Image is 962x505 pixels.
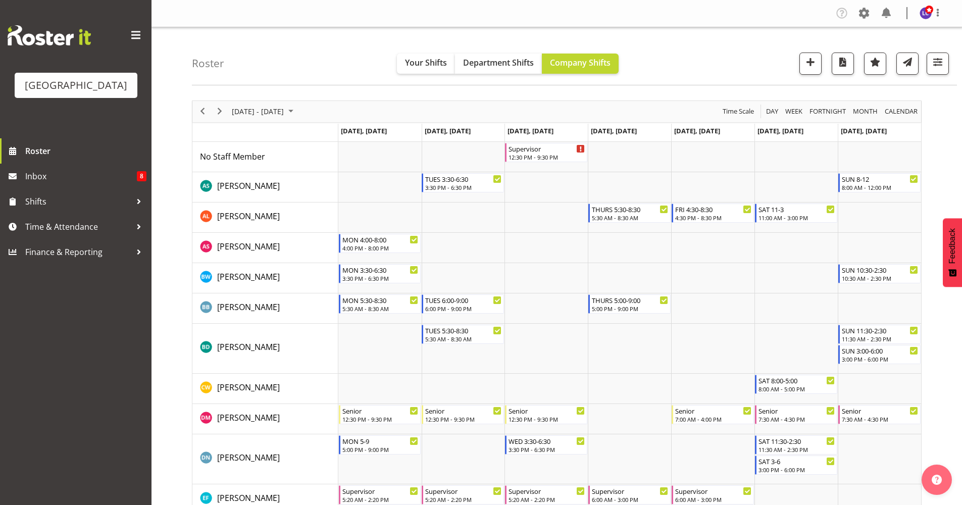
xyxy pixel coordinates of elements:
[342,495,419,503] div: 5:20 AM - 2:20 PM
[422,294,504,314] div: Bradley Barton"s event - TUES 6:00-9:00 Begin From Tuesday, October 7, 2025 at 6:00:00 PM GMT+13:...
[721,105,756,118] button: Time Scale
[217,381,280,393] a: [PERSON_NAME]
[217,451,280,464] a: [PERSON_NAME]
[217,341,280,352] span: [PERSON_NAME]
[896,53,919,75] button: Send a list of all shifts for the selected filtered period to all rostered employees.
[920,7,932,19] img: laurie-cook11580.jpg
[463,57,534,68] span: Department Shifts
[592,204,668,214] div: THURS 5:30-8:30
[509,406,585,416] div: Senior
[341,126,387,135] span: [DATE], [DATE]
[25,194,131,209] span: Shifts
[192,203,338,233] td: Alex Laverty resource
[927,53,949,75] button: Filter Shifts
[675,406,751,416] div: Senior
[592,305,668,313] div: 5:00 PM - 9:00 PM
[784,105,803,118] span: Week
[342,415,419,423] div: 12:30 PM - 9:30 PM
[509,415,585,423] div: 12:30 PM - 9:30 PM
[217,492,280,504] a: [PERSON_NAME]
[425,126,471,135] span: [DATE], [DATE]
[765,105,779,118] span: Day
[755,204,837,223] div: Alex Laverty"s event - SAT 11-3 Begin From Saturday, October 11, 2025 at 11:00:00 AM GMT+13:00 En...
[192,374,338,404] td: Cain Wilson resource
[883,105,920,118] button: Month
[339,485,421,504] div: Earl Foran"s event - Supervisor Begin From Monday, October 6, 2025 at 5:20:00 AM GMT+13:00 Ends A...
[192,172,338,203] td: Ajay Smith resource
[505,405,587,424] div: Devon Morris-Brown"s event - Senior Begin From Wednesday, October 8, 2025 at 12:30:00 PM GMT+13:0...
[509,495,585,503] div: 5:20 AM - 2:20 PM
[425,295,501,305] div: TUES 6:00-9:00
[592,214,668,222] div: 5:30 AM - 8:30 AM
[672,405,754,424] div: Devon Morris-Brown"s event - Senior Begin From Friday, October 10, 2025 at 7:00:00 AM GMT+13:00 E...
[588,485,671,504] div: Earl Foran"s event - Supervisor Begin From Thursday, October 9, 2025 at 6:00:00 AM GMT+13:00 Ends...
[842,345,918,356] div: SUN 3:00-6:00
[784,105,804,118] button: Timeline Week
[722,105,755,118] span: Time Scale
[425,415,501,423] div: 12:30 PM - 9:30 PM
[342,274,419,282] div: 3:30 PM - 6:30 PM
[842,274,918,282] div: 10:30 AM - 2:30 PM
[675,204,751,214] div: FRI 4:30-8:30
[425,325,501,335] div: TUES 5:30-8:30
[758,415,835,423] div: 7:30 AM - 4:30 PM
[672,485,754,504] div: Earl Foran"s event - Supervisor Begin From Friday, October 10, 2025 at 6:00:00 AM GMT+13:00 Ends ...
[672,204,754,223] div: Alex Laverty"s event - FRI 4:30-8:30 Begin From Friday, October 10, 2025 at 4:30:00 PM GMT+13:00 ...
[217,180,280,191] span: [PERSON_NAME]
[425,406,501,416] div: Senior
[509,486,585,496] div: Supervisor
[884,105,919,118] span: calendar
[339,234,421,253] div: Alex Sansom"s event - MON 4:00-8:00 Begin From Monday, October 6, 2025 at 4:00:00 PM GMT+13:00 En...
[213,105,227,118] button: Next
[425,183,501,191] div: 3:30 PM - 6:30 PM
[455,54,542,74] button: Department Shifts
[230,105,298,118] button: October 2025
[799,53,822,75] button: Add a new shift
[192,58,224,69] h4: Roster
[588,294,671,314] div: Bradley Barton"s event - THURS 5:00-9:00 Begin From Thursday, October 9, 2025 at 5:00:00 PM GMT+1...
[339,294,421,314] div: Bradley Barton"s event - MON 5:30-8:30 Begin From Monday, October 6, 2025 at 5:30:00 AM GMT+13:00...
[211,101,228,122] div: next period
[841,126,887,135] span: [DATE], [DATE]
[842,325,918,335] div: SUN 11:30-2:30
[842,174,918,184] div: SUN 8-12
[217,412,280,423] span: [PERSON_NAME]
[339,435,421,454] div: Drew Nielsen"s event - MON 5-9 Begin From Monday, October 6, 2025 at 5:00:00 PM GMT+13:00 Ends At...
[192,293,338,324] td: Bradley Barton resource
[425,174,501,184] div: TUES 3:30-6:30
[758,436,835,446] div: SAT 11:30-2:30
[948,228,957,264] span: Feedback
[217,241,280,252] span: [PERSON_NAME]
[758,466,835,474] div: 3:00 PM - 6:00 PM
[755,375,837,394] div: Cain Wilson"s event - SAT 8:00-5:00 Begin From Saturday, October 11, 2025 at 8:00:00 AM GMT+13:00...
[758,204,835,214] div: SAT 11-3
[231,105,285,118] span: [DATE] - [DATE]
[505,143,587,162] div: No Staff Member"s event - Supervisor Begin From Wednesday, October 8, 2025 at 12:30:00 PM GMT+13:...
[842,406,918,416] div: Senior
[509,436,585,446] div: WED 3:30-6:30
[864,53,886,75] button: Highlight an important date within the roster.
[342,486,419,496] div: Supervisor
[505,485,587,504] div: Earl Foran"s event - Supervisor Begin From Wednesday, October 8, 2025 at 5:20:00 AM GMT+13:00 End...
[339,405,421,424] div: Devon Morris-Brown"s event - Senior Begin From Monday, October 6, 2025 at 12:30:00 PM GMT+13:00 E...
[592,495,668,503] div: 6:00 AM - 3:00 PM
[342,234,419,244] div: MON 4:00-8:00
[838,173,921,192] div: Ajay Smith"s event - SUN 8-12 Begin From Sunday, October 12, 2025 at 8:00:00 AM GMT+13:00 Ends At...
[342,305,419,313] div: 5:30 AM - 8:30 AM
[758,385,835,393] div: 8:00 AM - 5:00 PM
[509,143,585,154] div: Supervisor
[342,445,419,453] div: 5:00 PM - 9:00 PM
[542,54,619,74] button: Company Shifts
[755,405,837,424] div: Devon Morris-Brown"s event - Senior Begin From Saturday, October 11, 2025 at 7:30:00 AM GMT+13:00...
[192,434,338,484] td: Drew Nielsen resource
[25,169,137,184] span: Inbox
[838,405,921,424] div: Devon Morris-Brown"s event - Senior Begin From Sunday, October 12, 2025 at 7:30:00 AM GMT+13:00 E...
[25,219,131,234] span: Time & Attendance
[194,101,211,122] div: previous period
[422,325,504,344] div: Braedyn Dykes"s event - TUES 5:30-8:30 Begin From Tuesday, October 7, 2025 at 5:30:00 AM GMT+13:0...
[758,214,835,222] div: 11:00 AM - 3:00 PM
[943,218,962,287] button: Feedback - Show survey
[509,445,585,453] div: 3:30 PM - 6:30 PM
[675,415,751,423] div: 7:00 AM - 4:00 PM
[192,404,338,434] td: Devon Morris-Brown resource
